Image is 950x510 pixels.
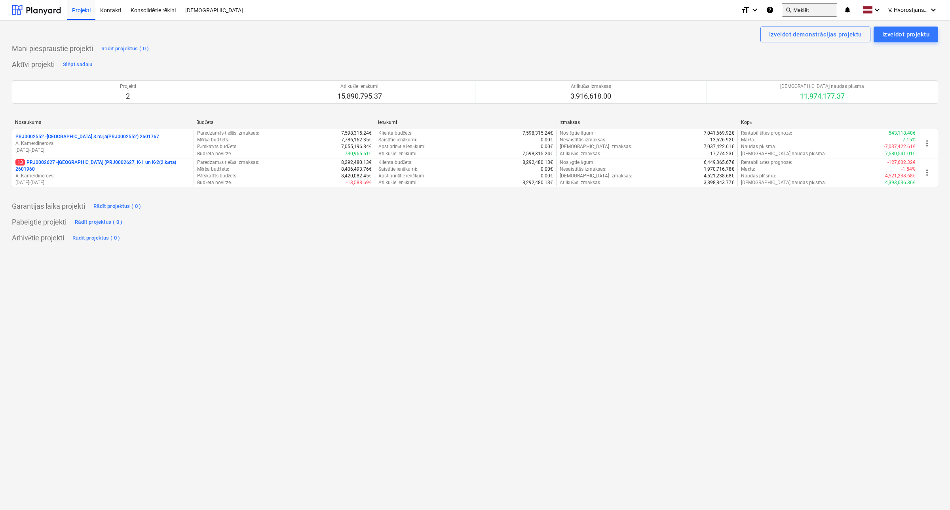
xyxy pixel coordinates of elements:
p: Atlikušās izmaksas [570,83,611,90]
div: Rādīt projektus ( 0 ) [101,44,149,53]
button: Izveidot demonstrācijas projektu [760,27,870,42]
p: Marža : [741,166,755,173]
span: more_vert [922,168,932,177]
p: Pabeigtie projekti [12,217,66,227]
p: 7.15% [902,137,916,143]
p: 3,916,618.00 [570,91,611,101]
p: 2 [120,91,136,101]
p: Rentabilitātes prognoze : [741,159,792,166]
p: 7,580,541.01€ [885,150,916,157]
div: Budžets [196,120,371,126]
button: Rādīt projektus ( 0 ) [91,200,143,213]
p: 1,970,716.78€ [704,166,734,173]
p: 4,393,636.36€ [885,179,916,186]
p: [DEMOGRAPHIC_DATA] izmaksas : [560,173,632,179]
p: 6,449,365.67€ [704,159,734,166]
div: Slēpt sadaļu [63,60,93,69]
span: search [785,7,792,13]
i: notifications [844,5,851,15]
p: Budžeta novirze : [197,179,232,186]
button: Rādīt projektus ( 0 ) [99,42,151,55]
p: [DEMOGRAPHIC_DATA] naudas plūsma : [741,150,826,157]
button: Meklēt [782,3,837,17]
p: 0.00€ [541,137,553,143]
p: 8,420,082.45€ [341,173,372,179]
p: [DATE] - [DATE] [15,147,190,154]
button: Rādīt projektus ( 0 ) [73,216,125,228]
p: 8,292,480.13€ [522,179,553,186]
p: Saistītie ienākumi : [378,166,417,173]
i: format_size [741,5,750,15]
p: Mani piespraustie projekti [12,44,93,53]
p: Noslēgtie līgumi : [560,130,596,137]
p: 0.00€ [541,166,553,173]
p: 4,521,238.68€ [704,173,734,179]
div: Rādīt projektus ( 0 ) [75,218,123,227]
i: keyboard_arrow_down [750,5,760,15]
p: 7,037,422.61€ [704,143,734,150]
div: Izveidot projektu [882,29,929,40]
div: Izmaksas [559,120,734,125]
p: PRJ0002552 - [GEOGRAPHIC_DATA] 3.māja(PRJ0002552) 2601767 [15,133,159,140]
p: Pārskatīts budžets : [197,173,237,179]
p: Naudas plūsma : [741,143,776,150]
p: Klienta budžets : [378,159,412,166]
p: -4,521,238.68€ [884,173,916,179]
i: keyboard_arrow_down [929,5,938,15]
p: Atlikušie ienākumi : [378,150,418,157]
p: 7,041,669.92€ [704,130,734,137]
p: 7,786,162.35€ [341,137,372,143]
i: keyboard_arrow_down [872,5,882,15]
div: Nosaukums [15,120,190,125]
p: Aktīvi projekti [12,60,55,69]
p: Noslēgtie līgumi : [560,159,596,166]
p: A. Kamerdinerovs [15,173,190,179]
iframe: Chat Widget [910,472,950,510]
button: Izveidot projektu [874,27,938,42]
p: -1.54% [901,166,916,173]
p: [DEMOGRAPHIC_DATA] izmaksas : [560,143,632,150]
p: 15,890,795.37 [337,91,382,101]
div: Rādīt projektus ( 0 ) [72,234,120,243]
p: Naudas plūsma : [741,173,776,179]
p: Atlikušie ienākumi : [378,179,418,186]
p: 3,898,843.77€ [704,179,734,186]
p: Pārskatīts budžets : [197,143,237,150]
p: PRJ0002627 - [GEOGRAPHIC_DATA] (PRJ0002627, K-1 un K-2(2.kārta) 2601960 [15,159,190,173]
p: 0.00€ [541,173,553,179]
p: Marža : [741,137,755,143]
p: Nesaistītās izmaksas : [560,137,606,143]
p: Projekti [120,83,136,90]
div: 13PRJ0002627 -[GEOGRAPHIC_DATA] (PRJ0002627, K-1 un K-2(2.kārta) 2601960A. Kamerdinerovs[DATE]-[D... [15,159,190,186]
p: 7,055,196.84€ [341,143,372,150]
button: Slēpt sadaļu [61,58,95,71]
div: PRJ0002552 -[GEOGRAPHIC_DATA] 3.māja(PRJ0002552) 2601767A. Kamerdinerovs[DATE]-[DATE] [15,133,190,154]
p: Saistītie ienākumi : [378,137,417,143]
p: Budžeta novirze : [197,150,232,157]
p: 7,598,315.24€ [341,130,372,137]
p: Garantijas laika projekti [12,202,85,211]
p: Paredzamās tiešās izmaksas : [197,159,259,166]
p: Rentabilitātes prognoze : [741,130,792,137]
span: 13 [15,159,25,166]
p: Nesaistītās izmaksas : [560,166,606,173]
span: more_vert [922,139,932,148]
p: Atlikušās izmaksas : [560,179,601,186]
p: Mērķa budžets : [197,166,229,173]
p: Atlikušās izmaksas : [560,150,601,157]
div: Kopā [741,120,916,126]
p: Atlikušie ienākumi [337,83,382,90]
span: V. Hvorostjanskis [888,7,928,13]
p: A. Kamerdinerovs [15,140,190,147]
p: 8,292,480.13€ [341,159,372,166]
p: Klienta budžets : [378,130,412,137]
p: 11,974,177.37 [780,91,864,101]
p: Arhivētie projekti [12,233,64,243]
button: Rādīt projektus ( 0 ) [70,232,122,244]
p: 730,965.51€ [345,150,372,157]
p: Mērķa budžets : [197,137,229,143]
p: [DEMOGRAPHIC_DATA] naudas plūsma [780,83,864,90]
p: 8,292,480.13€ [522,159,553,166]
p: 7,598,315.24€ [522,150,553,157]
